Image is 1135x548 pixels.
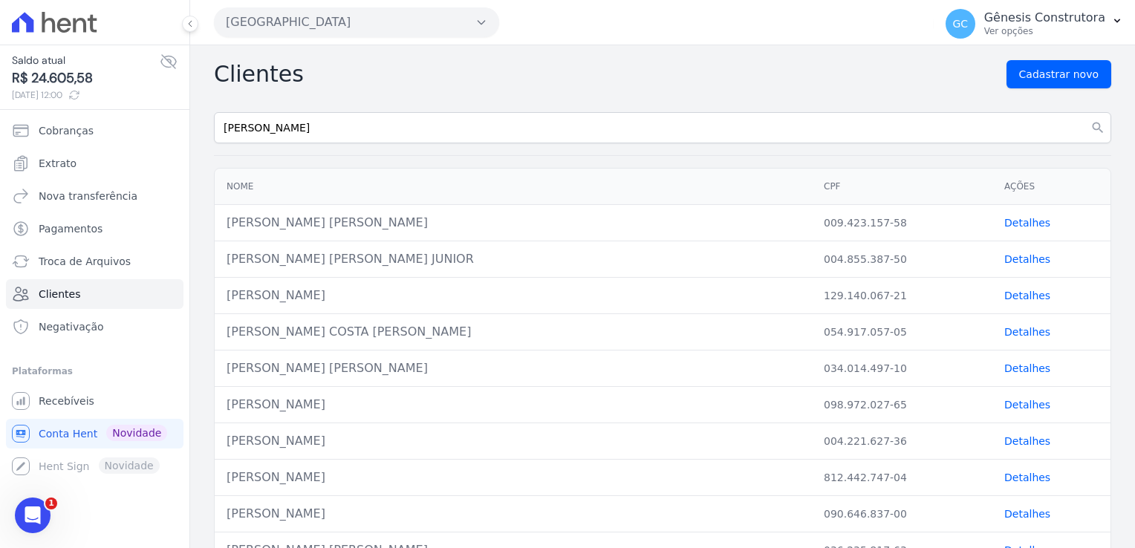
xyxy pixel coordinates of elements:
[1004,253,1050,265] a: Detalhes
[15,498,51,533] iframe: Intercom live chat
[39,156,77,171] span: Extrato
[6,386,183,416] a: Recebíveis
[1006,60,1111,88] a: Cadastrar novo
[227,396,800,414] div: [PERSON_NAME]
[1004,290,1050,301] a: Detalhes
[6,116,183,146] a: Cobranças
[106,425,167,441] span: Novidade
[12,68,160,88] span: R$ 24.605,58
[6,149,183,178] a: Extrato
[1019,67,1099,82] span: Cadastrar novo
[1004,362,1050,374] a: Detalhes
[39,287,80,301] span: Clientes
[812,460,992,496] td: 812.442.747-04
[227,469,800,486] div: [PERSON_NAME]
[6,214,183,244] a: Pagamentos
[812,169,992,205] th: CPF
[984,10,1105,25] p: Gênesis Construtora
[6,181,183,211] a: Nova transferência
[227,432,800,450] div: [PERSON_NAME]
[12,88,160,102] span: [DATE] 12:00
[992,169,1110,205] th: Ações
[812,350,992,387] td: 034.014.497-10
[39,426,97,441] span: Conta Hent
[227,505,800,523] div: [PERSON_NAME]
[6,247,183,276] a: Troca de Arquivos
[812,241,992,278] td: 004.855.387-50
[934,3,1135,45] button: GC Gênesis Construtora Ver opções
[39,254,131,269] span: Troca de Arquivos
[952,19,968,29] span: GC
[812,423,992,460] td: 004.221.627-36
[215,169,812,205] th: Nome
[812,314,992,350] td: 054.917.057-05
[812,496,992,532] td: 090.646.837-00
[39,123,94,138] span: Cobranças
[812,278,992,314] td: 129.140.067-21
[39,221,103,236] span: Pagamentos
[1084,112,1111,143] button: search
[12,53,160,68] span: Saldo atual
[214,7,499,37] button: [GEOGRAPHIC_DATA]
[1004,326,1050,338] a: Detalhes
[1090,120,1105,135] i: search
[227,214,800,232] div: [PERSON_NAME] [PERSON_NAME]
[6,279,183,309] a: Clientes
[214,112,1111,143] input: Buscar por nome, CPF ou email
[1004,472,1050,483] a: Detalhes
[227,250,800,268] div: [PERSON_NAME] [PERSON_NAME] JUNIOR
[39,319,104,334] span: Negativação
[1004,508,1050,520] a: Detalhes
[214,61,304,88] h2: Clientes
[12,116,178,481] nav: Sidebar
[227,359,800,377] div: [PERSON_NAME] [PERSON_NAME]
[39,189,137,203] span: Nova transferência
[227,287,800,304] div: [PERSON_NAME]
[1004,399,1050,411] a: Detalhes
[6,312,183,342] a: Negativação
[39,394,94,408] span: Recebíveis
[45,498,57,509] span: 1
[984,25,1105,37] p: Ver opções
[1004,435,1050,447] a: Detalhes
[1004,217,1050,229] a: Detalhes
[6,419,183,448] a: Conta Hent Novidade
[812,205,992,241] td: 009.423.157-58
[12,362,178,380] div: Plataformas
[227,323,800,341] div: [PERSON_NAME] COSTA [PERSON_NAME]
[812,387,992,423] td: 098.972.027-65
